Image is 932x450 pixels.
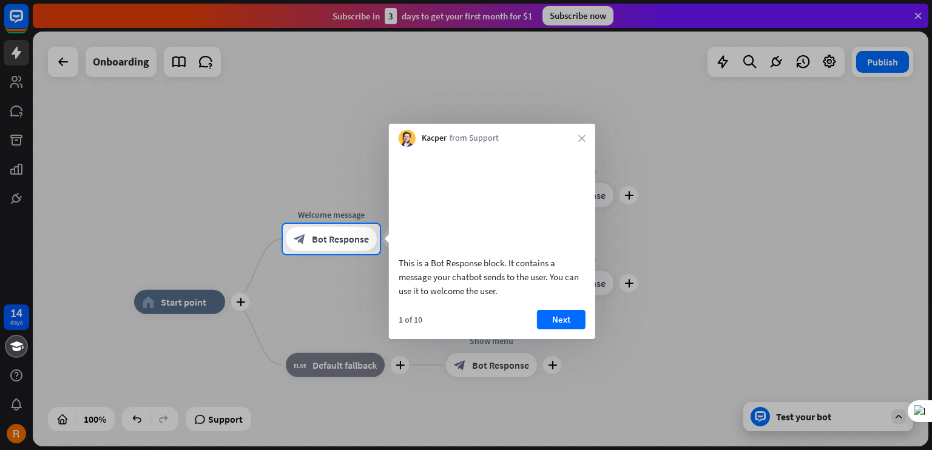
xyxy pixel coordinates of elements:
div: 1 of 10 [399,314,422,325]
button: Next [537,310,586,329]
button: Open LiveChat chat widget [10,5,46,41]
i: close [578,135,586,142]
span: Kacper [422,132,447,144]
span: Bot Response [312,233,369,245]
span: from Support [450,132,499,144]
i: block_bot_response [294,233,306,245]
div: This is a Bot Response block. It contains a message your chatbot sends to the user. You can use i... [399,256,586,298]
